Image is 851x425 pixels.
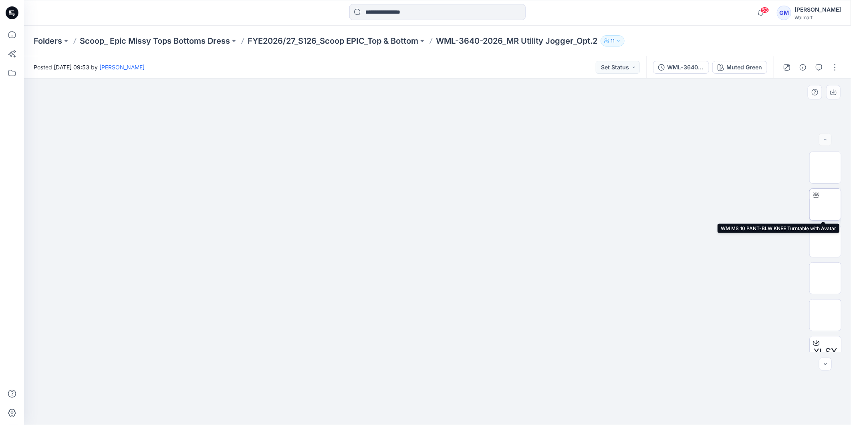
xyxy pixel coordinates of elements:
[797,61,809,74] button: Details
[760,7,769,13] span: 53
[795,14,841,20] div: Walmart
[80,35,230,47] a: Scoop_ Epic Missy Tops Bottoms Dress
[777,6,791,20] div: GM
[814,345,837,359] span: XLSX
[248,35,418,47] a: FYE2026/27_S126_Scoop EPIC_Top & Bottom
[601,35,625,47] button: 11
[726,63,762,72] div: Muted Green
[99,64,145,71] a: [PERSON_NAME]
[653,61,709,74] button: WML-3640-2026_MR Utility Jogger_Opt.2_Soft Silver
[34,35,62,47] a: Folders
[795,5,841,14] div: [PERSON_NAME]
[667,63,704,72] div: WML-3640-2026_MR Utility Jogger_Opt.2_Soft Silver
[611,36,615,45] p: 11
[34,63,145,71] span: Posted [DATE] 09:53 by
[436,35,597,47] p: WML-3640-2026_MR Utility Jogger_Opt.2
[712,61,767,74] button: Muted Green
